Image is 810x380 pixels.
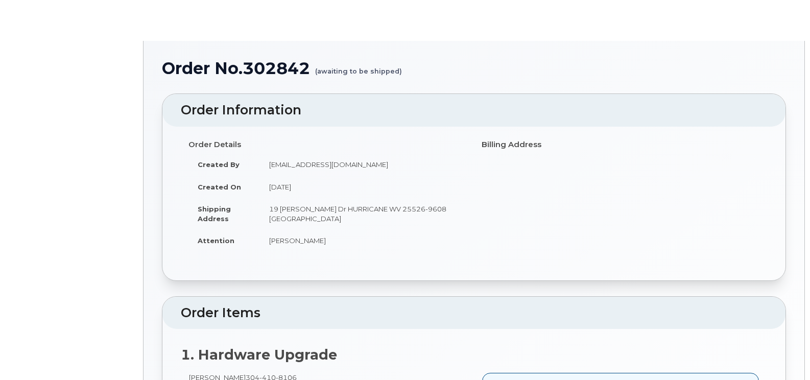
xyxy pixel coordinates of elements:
[198,183,241,191] strong: Created On
[162,59,786,77] h1: Order No.302842
[198,205,231,223] strong: Shipping Address
[181,103,767,117] h2: Order Information
[198,160,240,169] strong: Created By
[260,198,466,229] td: 19 [PERSON_NAME] Dr HURRICANE WV 25526-9608 [GEOGRAPHIC_DATA]
[260,176,466,198] td: [DATE]
[198,236,234,245] strong: Attention
[181,306,767,320] h2: Order Items
[181,346,337,363] strong: 1. Hardware Upgrade
[260,153,466,176] td: [EMAIL_ADDRESS][DOMAIN_NAME]
[482,140,759,149] h4: Billing Address
[315,59,402,75] small: (awaiting to be shipped)
[260,229,466,252] td: [PERSON_NAME]
[188,140,466,149] h4: Order Details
